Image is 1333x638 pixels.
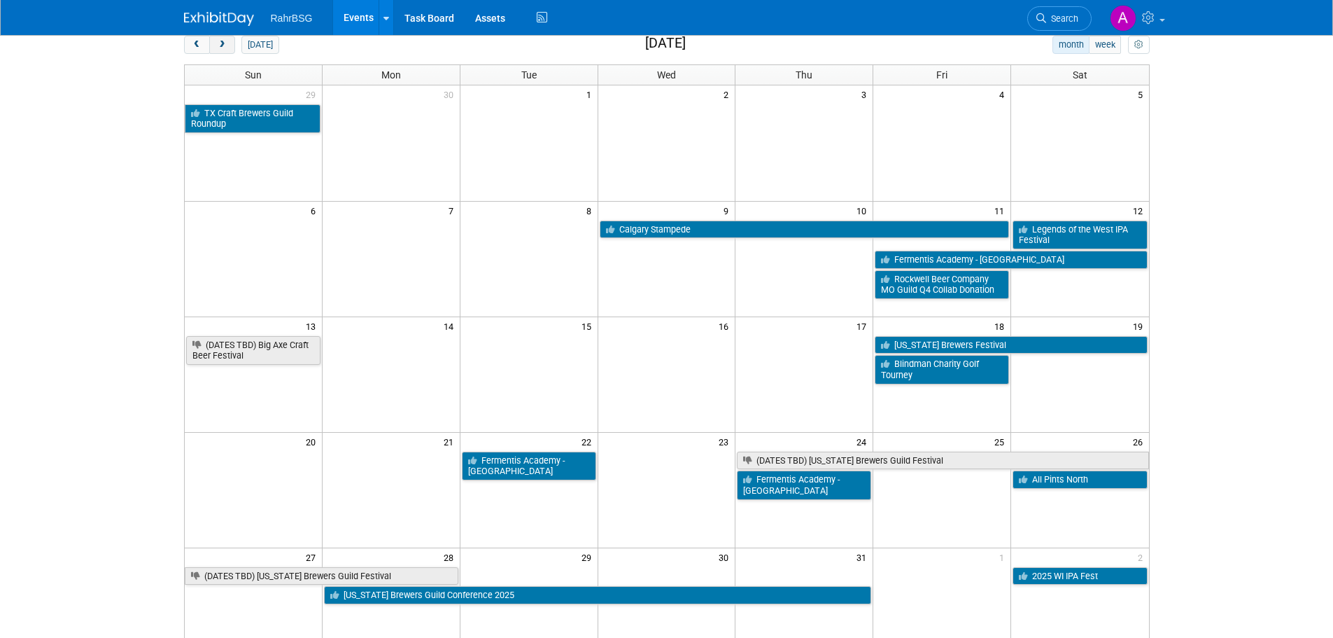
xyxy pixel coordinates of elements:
[1128,36,1149,54] button: myCustomButton
[442,433,460,450] span: 21
[1052,36,1089,54] button: month
[442,85,460,103] span: 30
[580,433,598,450] span: 22
[645,36,686,51] h2: [DATE]
[1110,5,1136,32] img: Ashley Grotewold
[184,12,254,26] img: ExhibitDay
[717,433,735,450] span: 23
[309,202,322,219] span: 6
[875,336,1147,354] a: [US_STATE] Brewers Festival
[1134,41,1143,50] i: Personalize Calendar
[1131,202,1149,219] span: 12
[737,471,871,499] a: Fermentis Academy - [GEOGRAPHIC_DATA]
[1013,567,1147,585] a: 2025 WI IPA Fest
[185,104,320,133] a: TX Craft Brewers Guild Roundup
[1073,69,1087,81] span: Sat
[447,202,460,219] span: 7
[1013,471,1147,489] a: All Pints North
[993,433,1010,450] span: 25
[722,202,735,219] span: 9
[796,69,812,81] span: Thu
[1131,317,1149,335] span: 19
[442,548,460,566] span: 28
[585,202,598,219] span: 8
[580,317,598,335] span: 15
[998,85,1010,103] span: 4
[271,13,313,24] span: RahrBSG
[1131,433,1149,450] span: 26
[875,251,1147,269] a: Fermentis Academy - [GEOGRAPHIC_DATA]
[1046,13,1078,24] span: Search
[304,548,322,566] span: 27
[875,270,1009,299] a: Rockwell Beer Company MO Guild Q4 Collab Donation
[381,69,401,81] span: Mon
[304,85,322,103] span: 29
[993,202,1010,219] span: 11
[657,69,676,81] span: Wed
[860,85,873,103] span: 3
[993,317,1010,335] span: 18
[304,433,322,450] span: 20
[722,85,735,103] span: 2
[324,586,871,604] a: [US_STATE] Brewers Guild Conference 2025
[855,548,873,566] span: 31
[875,355,1009,384] a: Blindman Charity Golf Tourney
[209,36,235,54] button: next
[462,452,596,480] a: Fermentis Academy - [GEOGRAPHIC_DATA]
[580,548,598,566] span: 29
[304,317,322,335] span: 13
[1013,221,1147,249] a: Legends of the West IPA Festival
[185,567,458,585] a: (DATES TBD) [US_STATE] Brewers Guild Festival
[737,452,1148,470] a: (DATES TBD) [US_STATE] Brewers Guild Festival
[855,433,873,450] span: 24
[600,221,1010,239] a: Calgary Stampede
[442,317,460,335] span: 14
[1136,85,1149,103] span: 5
[521,69,537,81] span: Tue
[855,317,873,335] span: 17
[717,548,735,566] span: 30
[241,36,278,54] button: [DATE]
[245,69,262,81] span: Sun
[585,85,598,103] span: 1
[184,36,210,54] button: prev
[936,69,947,81] span: Fri
[855,202,873,219] span: 10
[186,336,320,365] a: (DATES TBD) Big Axe Craft Beer Festival
[998,548,1010,566] span: 1
[717,317,735,335] span: 16
[1089,36,1121,54] button: week
[1027,6,1092,31] a: Search
[1136,548,1149,566] span: 2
